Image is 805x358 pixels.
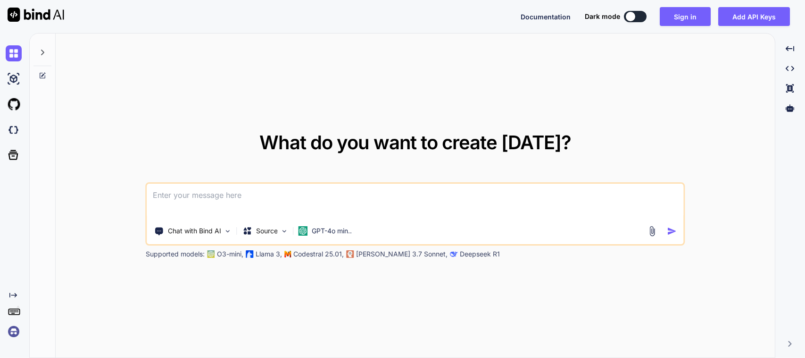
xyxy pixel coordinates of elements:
[347,250,354,258] img: claude
[256,226,278,236] p: Source
[281,227,289,235] img: Pick Models
[146,249,205,259] p: Supported models:
[224,227,232,235] img: Pick Tools
[521,12,571,22] button: Documentation
[259,131,571,154] span: What do you want to create [DATE]?
[667,226,677,236] img: icon
[6,71,22,87] img: ai-studio
[6,122,22,138] img: darkCloudIdeIcon
[285,251,291,257] img: Mistral-AI
[585,12,620,21] span: Dark mode
[312,226,352,236] p: GPT-4o min..
[293,249,344,259] p: Codestral 25.01,
[256,249,282,259] p: Llama 3,
[246,250,254,258] img: Llama2
[660,7,711,26] button: Sign in
[460,249,500,259] p: Deepseek R1
[6,96,22,112] img: githubLight
[6,45,22,61] img: chat
[8,8,64,22] img: Bind AI
[450,250,458,258] img: claude
[299,226,308,236] img: GPT-4o mini
[217,249,243,259] p: O3-mini,
[718,7,790,26] button: Add API Keys
[168,226,221,236] p: Chat with Bind AI
[521,13,571,21] span: Documentation
[647,226,657,237] img: attachment
[207,250,215,258] img: GPT-4
[6,324,22,340] img: signin
[356,249,448,259] p: [PERSON_NAME] 3.7 Sonnet,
